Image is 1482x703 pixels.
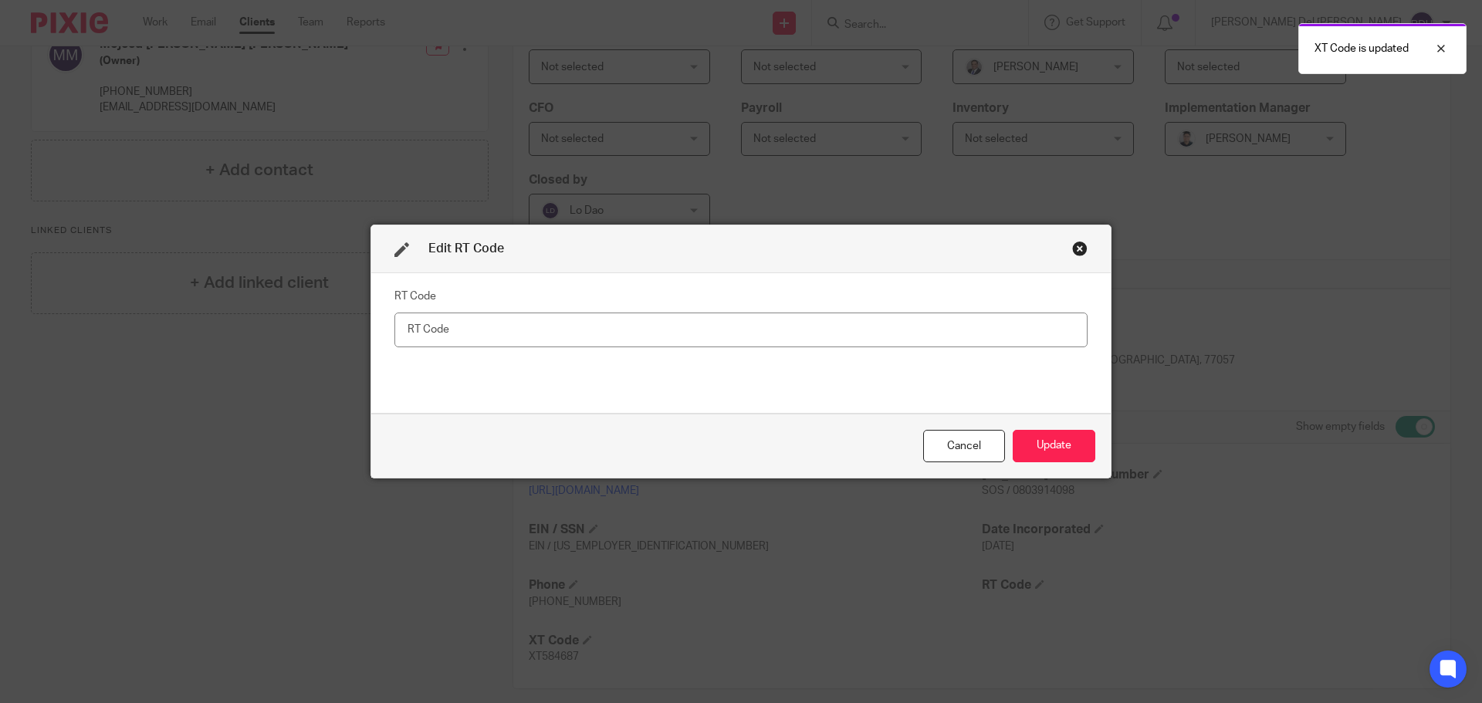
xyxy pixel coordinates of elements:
[394,289,436,304] label: RT Code
[394,313,1088,347] input: RT Code
[428,242,504,255] span: Edit RT Code
[1315,41,1409,56] p: XT Code is updated
[1072,241,1088,256] div: Close this dialog window
[923,430,1005,463] div: Close this dialog window
[1013,430,1095,463] button: Update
